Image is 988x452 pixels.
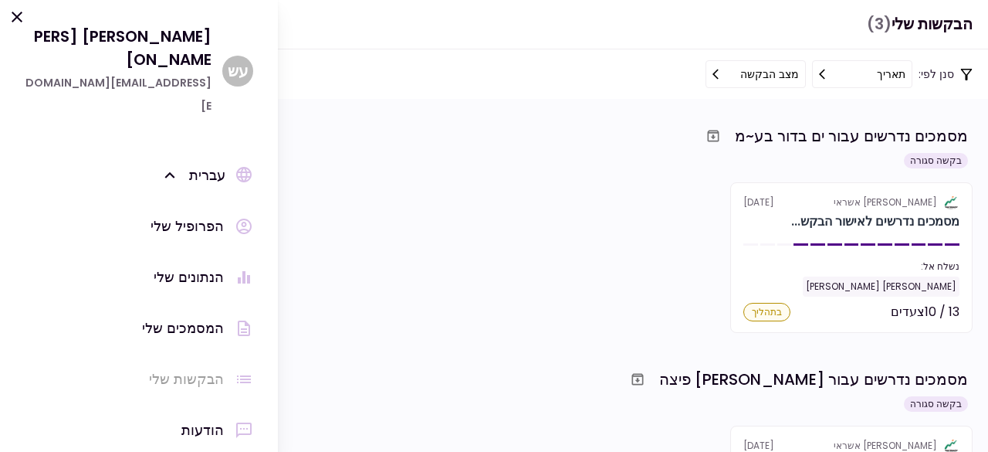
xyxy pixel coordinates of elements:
[904,153,968,168] div: בקשה סגורה
[735,124,968,148] div: מסמכים נדרשים עבור ים בדור בע~מ
[181,419,224,442] div: הודעות
[8,8,26,32] button: Ok, close
[151,215,224,238] div: הפרופיל שלי
[25,25,211,71] div: [PERSON_NAME] [PERSON_NAME]
[705,60,806,88] button: מצב הבקשה
[803,277,959,297] div: [PERSON_NAME] [PERSON_NAME]
[743,260,959,274] div: נשלח אל:
[812,60,912,88] button: תאריך
[904,396,968,412] div: בקשה סגורה
[142,317,224,340] div: המסמכים שלי
[743,195,959,209] div: [DATE]
[624,365,651,393] button: העבר לארכיון
[891,303,959,321] div: 13 / 10 צעדים
[659,368,968,391] div: מסמכים נדרשים עבור [PERSON_NAME] פיצה
[154,266,224,289] div: הנתונים שלי
[867,8,892,40] span: (3)
[877,66,905,83] div: תאריך
[222,56,253,87] div: ע ש
[705,60,973,88] div: סנן לפי:
[943,195,959,209] img: Partner logo
[149,368,224,391] div: הבקשות שלי
[791,212,959,231] div: מסמכים נדרשים לאישור הבקשה - יועץ
[160,164,225,187] div: עברית
[743,303,790,321] div: בתהליך
[834,195,937,209] div: [PERSON_NAME] אשראי
[699,122,727,150] button: העבר לארכיון
[867,8,973,40] h1: הבקשות שלי
[25,71,211,117] div: [EMAIL_ADDRESS][DOMAIN_NAME]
